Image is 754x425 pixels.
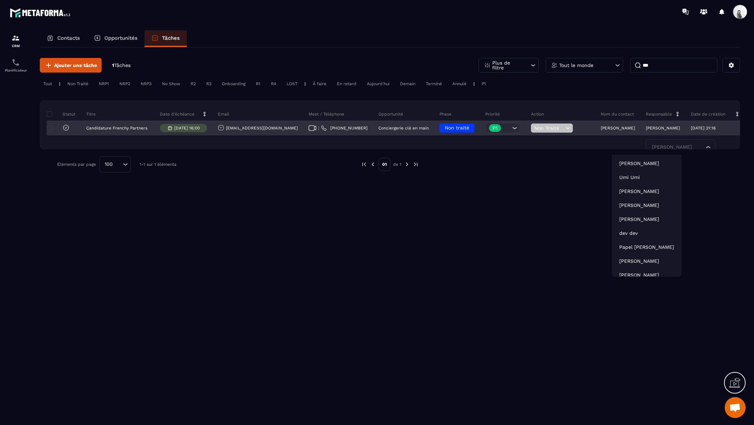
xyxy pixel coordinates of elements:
div: R3 [203,80,215,88]
div: Search for option [646,139,716,155]
div: R4 [267,80,280,88]
div: À faire [309,80,330,88]
p: Umi Umi [619,174,674,181]
div: Non Traité [64,80,92,88]
img: formation [12,34,20,42]
a: Tâches [145,30,187,47]
span: | [318,126,319,131]
p: Contacts [57,35,80,41]
div: Onboarding [219,80,249,88]
p: Meet / Téléphone [309,111,344,117]
p: Date d’échéance [160,111,194,117]
p: [PERSON_NAME] [646,126,680,131]
div: NRP3 [137,80,155,88]
button: Ajouter une tâche [40,58,102,73]
a: formationformationCRM [2,29,30,53]
div: Annulé [449,80,470,88]
p: P1 [493,126,497,131]
p: Candidature Frenchy Partners [86,126,147,131]
p: de 1 [393,162,401,167]
p: Action [531,111,544,117]
span: Non Traité [534,125,564,131]
p: Titre [86,111,96,117]
span: Tâches [114,62,131,68]
div: R1 [252,80,264,88]
p: Tout le monde [559,63,593,68]
p: CRM [2,44,30,48]
p: Hanouna Sebastien [619,188,674,195]
a: schedulerschedulerPlanificateur [2,53,30,77]
p: 1-1 sur 1 éléments [140,162,176,167]
p: Statut [49,111,75,117]
p: Maeva Leblanc [619,202,674,209]
p: dev dev [619,230,674,237]
p: [PERSON_NAME] [601,126,635,131]
span: Non traité [445,125,469,131]
div: No Show [158,80,184,88]
p: [DATE] 21:16 [691,126,716,131]
p: Papel Hubert [619,258,674,264]
p: Nom du contact [601,111,634,117]
p: | [473,81,475,86]
img: next [404,161,410,167]
div: Ouvrir le chat [725,397,746,418]
span: 100 [102,161,115,168]
p: Phase [439,111,451,117]
div: NRP2 [116,80,134,88]
input: Search for option [115,161,121,168]
p: | [304,81,306,86]
img: logo [10,6,73,19]
p: Opportunités [104,35,138,41]
input: Search for option [650,143,704,151]
p: Responsable [646,111,672,117]
p: [DATE] 16:00 [174,126,200,131]
a: Opportunités [87,30,145,47]
p: Plus de filtre [492,60,523,70]
img: prev [370,161,376,167]
p: 01 [378,158,391,171]
p: Papel Louis [619,244,674,251]
p: Priorité [485,111,500,117]
div: P1 [478,80,489,88]
div: Demain [397,80,419,88]
div: Tout [40,80,56,88]
div: Search for option [99,156,131,172]
div: NRP1 [95,80,112,88]
div: LOST [283,80,301,88]
p: Planificateur [2,68,30,72]
p: Conciergerie clé en main [378,126,429,131]
p: | [59,81,60,86]
p: Date de création [691,111,725,117]
img: scheduler [12,58,20,67]
p: Kheira BELLAMINE [619,271,674,278]
p: Lara D [619,160,674,167]
p: Opportunité [378,111,403,117]
div: R2 [187,80,199,88]
a: Contacts [40,30,87,47]
a: [PHONE_NUMBER] [321,125,368,131]
p: Tâches [162,35,180,41]
p: 1 [112,62,131,69]
p: Email [218,111,229,117]
p: Éléments par page [57,162,96,167]
span: Ajouter une tâche [54,62,97,69]
div: En retard [333,80,360,88]
img: next [413,161,419,167]
div: Aujourd'hui [363,80,393,88]
div: Terminé [422,80,445,88]
p: Jay Ho [619,216,674,223]
img: prev [361,161,367,167]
